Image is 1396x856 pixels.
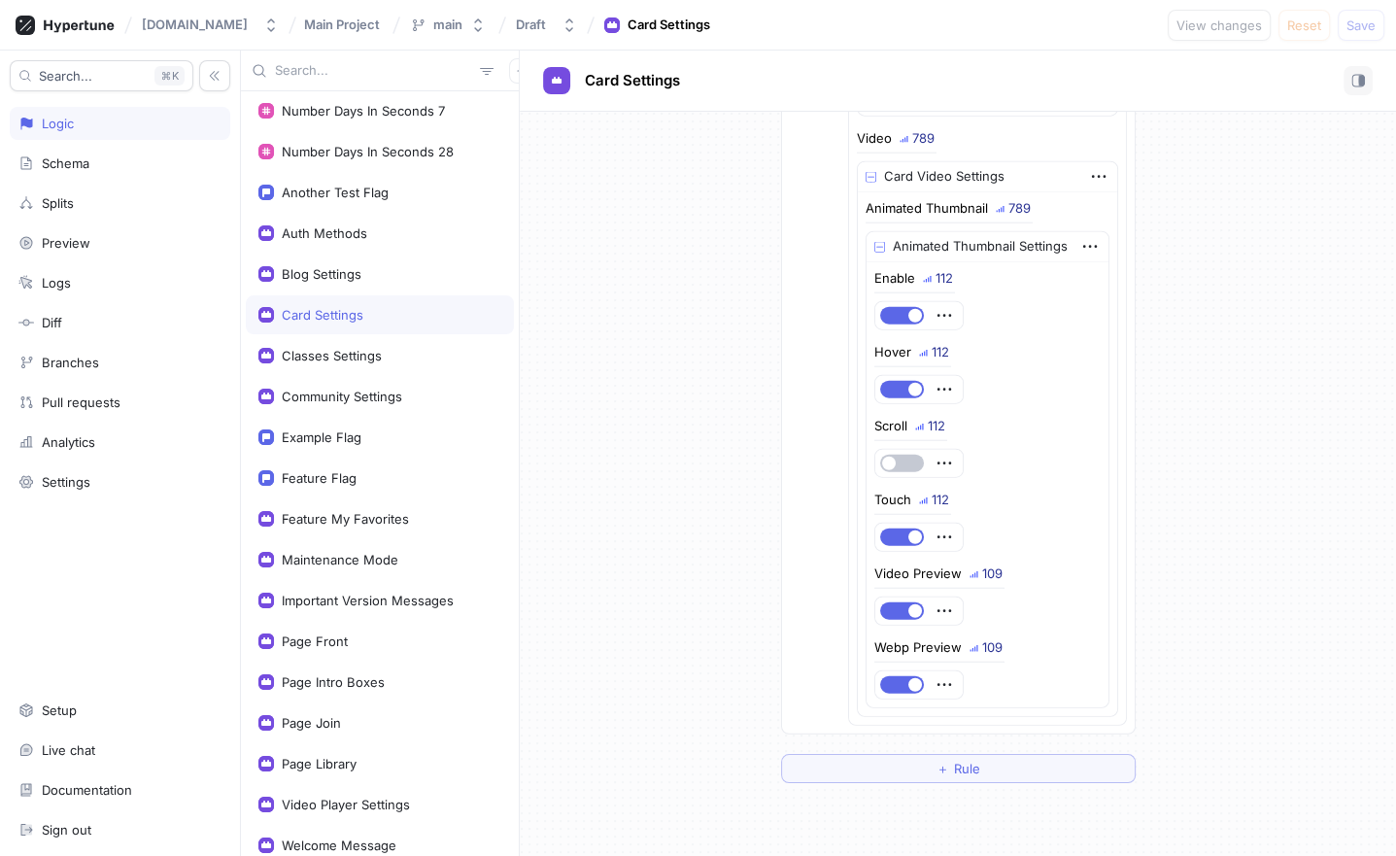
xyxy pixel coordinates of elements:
div: 112 [932,494,949,506]
div: Video Preview [874,567,962,580]
button: Search...K [10,60,193,91]
div: Logs [42,275,71,291]
span: ＋ [936,763,949,774]
div: Pull requests [42,394,120,410]
div: Card Settings [628,16,710,35]
button: Save [1338,10,1384,41]
button: View changes [1168,10,1271,41]
div: Card Video Settings [884,167,1004,187]
div: 112 [936,272,953,285]
span: Main Project [304,17,380,31]
div: Live chat [42,742,95,758]
div: Feature Flag [282,470,357,486]
div: Sign out [42,822,91,838]
a: Documentation [10,773,230,806]
div: Schema [42,155,89,171]
div: Logic [42,116,74,131]
span: Save [1346,19,1376,31]
div: Video Player Settings [282,797,410,812]
div: Welcome Message [282,838,396,853]
input: Search... [275,61,472,81]
div: Animated Thumbnail [866,202,988,215]
span: Card Settings [585,73,680,88]
span: View changes [1176,19,1262,31]
span: Rule [954,763,980,774]
div: Branches [42,355,99,370]
div: Community Settings [282,389,402,404]
div: Analytics [42,434,95,450]
button: main [402,9,494,41]
div: Feature My Favorites [282,511,409,527]
div: Page Front [282,633,348,649]
div: Number Days In Seconds 28 [282,144,454,159]
div: K [154,66,185,86]
div: Video [857,132,892,145]
div: Another Test Flag [282,185,389,200]
div: Documentation [42,782,132,798]
div: Animated Thumbnail Settings [893,237,1068,257]
div: Page Intro Boxes [282,674,385,690]
button: ＋Rule [781,754,1136,783]
div: 109 [982,567,1003,580]
div: [DOMAIN_NAME] [142,17,248,33]
div: Preview [42,235,90,251]
div: Page Join [282,715,341,731]
div: Number Days In Seconds 7 [282,103,445,119]
div: Enable [874,272,915,285]
div: Diff [42,315,62,330]
div: 112 [928,420,945,432]
span: Search... [39,70,92,82]
div: Setup [42,702,77,718]
div: Blog Settings [282,266,361,282]
div: Splits [42,195,74,211]
div: Example Flag [282,429,361,445]
div: Touch [874,494,911,506]
div: Auth Methods [282,225,367,241]
div: Scroll [874,420,907,432]
div: Webp Preview [874,641,962,654]
div: main [433,17,462,33]
div: 789 [1008,202,1031,215]
div: 109 [982,641,1003,654]
div: Card Settings [282,307,363,323]
div: Hover [874,346,911,359]
div: Important Version Messages [282,593,454,608]
button: [DOMAIN_NAME] [134,9,287,41]
div: Classes Settings [282,348,382,363]
div: Maintenance Mode [282,552,398,567]
button: Reset [1278,10,1330,41]
div: 789 [912,132,935,145]
div: Settings [42,474,90,490]
span: Reset [1287,19,1321,31]
button: Draft [508,9,585,41]
div: Page Library [282,756,357,771]
div: 112 [932,346,949,359]
div: Draft [516,17,546,33]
